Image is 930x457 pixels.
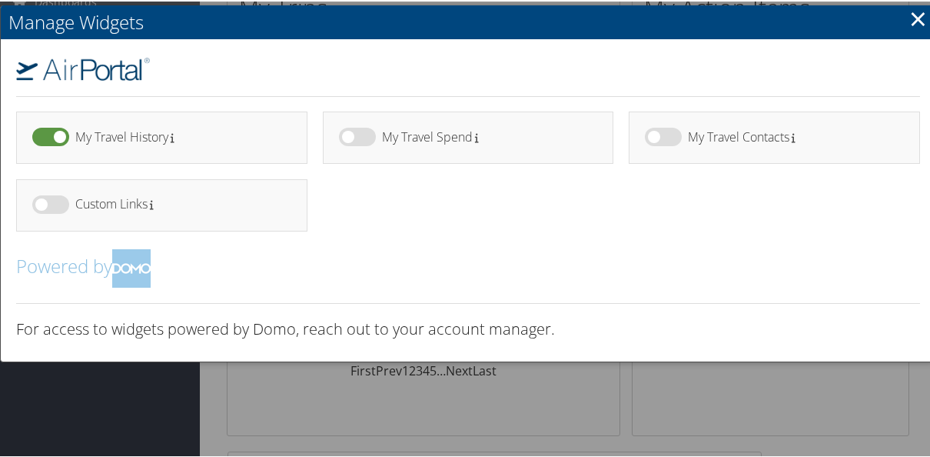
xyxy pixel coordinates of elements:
[688,129,892,142] h4: My Travel Contacts
[909,2,927,32] a: Close
[112,248,151,286] img: domo-logo.png
[75,129,280,142] h4: My Travel History
[16,248,920,286] h2: Powered by
[382,129,586,142] h4: My Travel Spend
[16,56,150,79] img: airportal-logo.png
[75,196,280,209] h4: Custom Links
[16,317,920,339] h3: For access to widgets powered by Domo, reach out to your account manager.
